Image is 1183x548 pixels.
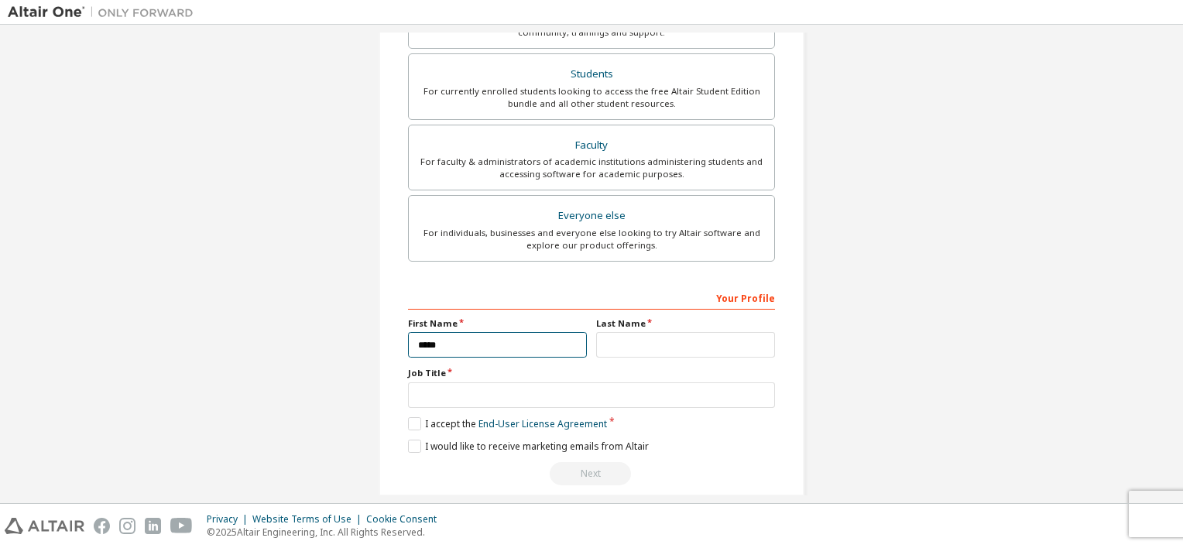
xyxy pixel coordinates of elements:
[119,518,135,534] img: instagram.svg
[5,518,84,534] img: altair_logo.svg
[478,417,607,430] a: End-User License Agreement
[418,63,765,85] div: Students
[94,518,110,534] img: facebook.svg
[408,317,587,330] label: First Name
[207,526,446,539] p: © 2025 Altair Engineering, Inc. All Rights Reserved.
[207,513,252,526] div: Privacy
[418,205,765,227] div: Everyone else
[596,317,775,330] label: Last Name
[145,518,161,534] img: linkedin.svg
[366,513,446,526] div: Cookie Consent
[170,518,193,534] img: youtube.svg
[252,513,366,526] div: Website Terms of Use
[408,285,775,310] div: Your Profile
[408,367,775,379] label: Job Title
[418,135,765,156] div: Faculty
[8,5,201,20] img: Altair One
[408,417,607,430] label: I accept the
[418,227,765,252] div: For individuals, businesses and everyone else looking to try Altair software and explore our prod...
[418,156,765,180] div: For faculty & administrators of academic institutions administering students and accessing softwa...
[408,462,775,485] div: Email already exists
[408,440,649,453] label: I would like to receive marketing emails from Altair
[418,85,765,110] div: For currently enrolled students looking to access the free Altair Student Edition bundle and all ...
